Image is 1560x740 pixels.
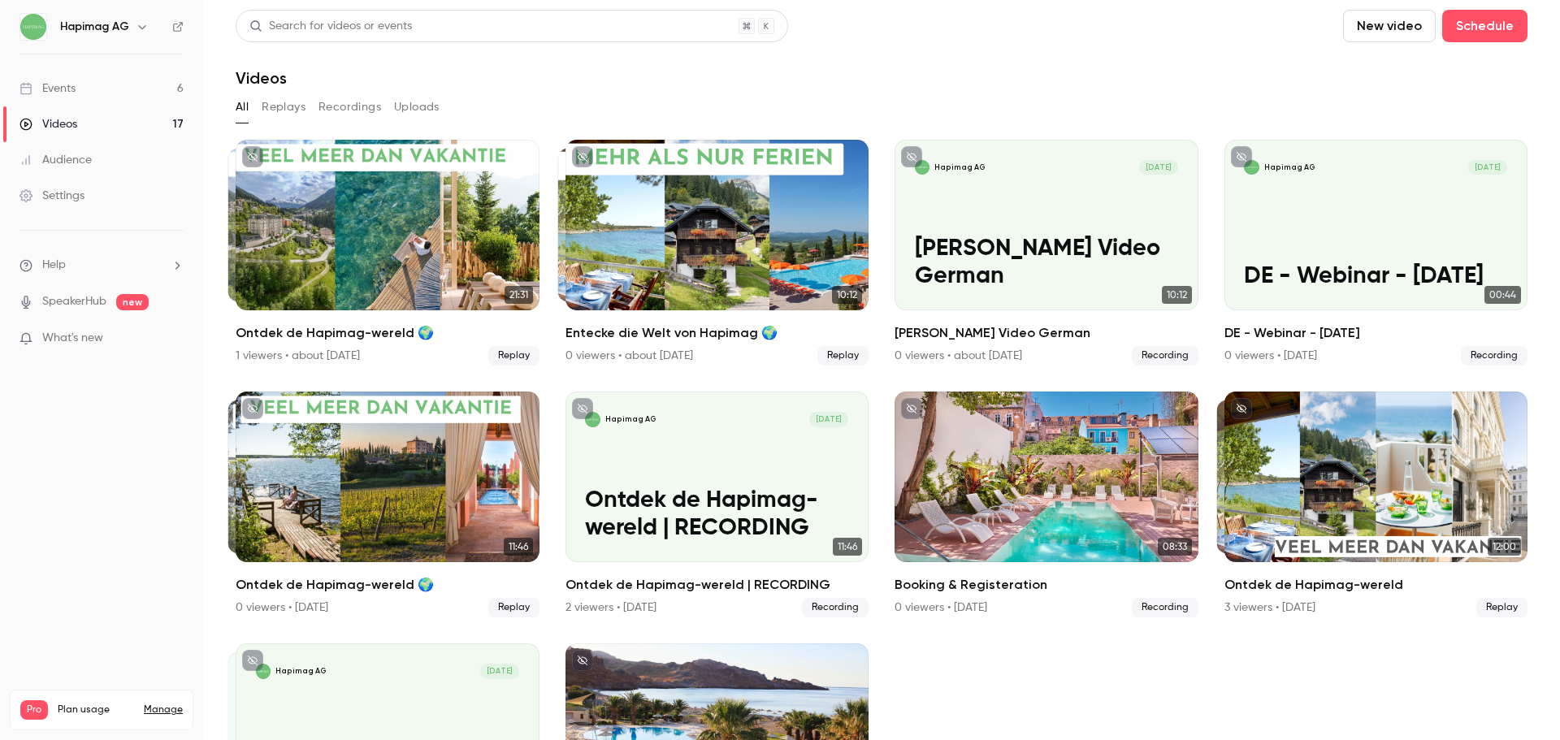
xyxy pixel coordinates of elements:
[1158,538,1192,556] span: 08:33
[1224,140,1528,366] a: DE - Webinar - 16.06.25Hapimag AG[DATE]DE - Webinar - [DATE]00:44DE - Webinar - [DATE]0 viewers •...
[895,575,1198,595] h2: Booking & Registeration
[236,392,539,617] li: Ontdek de Hapimag-wereld 🌍
[915,236,1178,290] p: [PERSON_NAME] Video German
[565,575,869,595] h2: Ontdek de Hapimag-wereld | RECORDING
[895,140,1198,366] li: Nicole Video German
[1162,286,1192,304] span: 10:12
[1224,599,1315,616] div: 3 viewers • [DATE]
[565,599,656,616] div: 2 viewers • [DATE]
[895,599,987,616] div: 0 viewers • [DATE]
[895,323,1198,343] h2: [PERSON_NAME] Video German
[802,598,869,617] span: Recording
[1224,348,1317,364] div: 0 viewers • [DATE]
[58,703,134,716] span: Plan usage
[19,80,76,97] div: Events
[236,348,360,364] div: 1 viewers • about [DATE]
[572,650,593,671] button: unpublished
[1468,160,1507,175] span: [DATE]
[242,650,263,671] button: unpublished
[19,152,92,168] div: Audience
[1132,598,1198,617] span: Recording
[236,140,539,366] a: 21:3121:31Ontdek de Hapimag-wereld 🌍1 viewers • about [DATE]Replay
[236,599,328,616] div: 0 viewers • [DATE]
[318,94,381,120] button: Recordings
[895,140,1198,366] a: Nicole Video GermanHapimag AG[DATE][PERSON_NAME] Video German10:12[PERSON_NAME] Video German0 vie...
[1461,346,1527,366] span: Recording
[832,286,862,304] span: 10:12
[1132,346,1198,366] span: Recording
[1488,538,1521,556] span: 12:00
[1224,392,1528,617] li: Ontdek de Hapimag-wereld
[488,346,539,366] span: Replay
[262,94,305,120] button: Replays
[256,664,271,678] img: Test Replay Video
[565,140,869,366] a: 10:1210:12Entecke die Welt von Hapimag 🌍0 viewers • about [DATE]Replay
[242,146,263,167] button: unpublished
[565,392,869,617] a: Ontdek de Hapimag-wereld | RECORDINGHapimag AG[DATE]Ontdek de Hapimag-wereld | RECORDING11:46Ontd...
[394,94,440,120] button: Uploads
[817,346,869,366] span: Replay
[116,294,149,310] span: new
[565,392,869,617] li: Ontdek de Hapimag-wereld | RECORDING
[895,392,1198,617] li: Booking & Registeration
[236,140,539,366] li: Ontdek de Hapimag-wereld 🌍
[19,116,77,132] div: Videos
[605,414,656,425] p: Hapimag AG
[242,398,263,419] button: unpublished
[895,392,1198,617] a: 08:33Booking & Registeration0 viewers • [DATE]Recording
[504,538,533,556] span: 11:46
[19,257,184,274] li: help-dropdown-opener
[236,94,249,120] button: All
[1224,140,1528,366] li: DE - Webinar - 16.06.25
[565,140,869,366] li: Entecke die Welt von Hapimag 🌍
[1442,10,1527,42] button: Schedule
[488,598,539,617] span: Replay
[19,188,84,204] div: Settings
[144,703,183,716] a: Manage
[505,286,533,304] span: 21:31
[1244,160,1259,175] img: DE - Webinar - 16.06.25
[60,19,129,35] h6: Hapimag AG
[42,330,103,347] span: What's new
[236,10,1527,730] section: Videos
[1231,398,1252,419] button: unpublished
[901,398,922,419] button: unpublished
[565,348,693,364] div: 0 viewers • about [DATE]
[236,323,539,343] h2: Ontdek de Hapimag-wereld 🌍
[236,575,539,595] h2: Ontdek de Hapimag-wereld 🌍
[42,257,66,274] span: Help
[480,664,519,678] span: [DATE]
[1231,146,1252,167] button: unpublished
[20,14,46,40] img: Hapimag AG
[1139,160,1178,175] span: [DATE]
[249,18,412,35] div: Search for videos or events
[275,666,327,677] p: Hapimag AG
[915,160,929,175] img: Nicole Video German
[895,348,1022,364] div: 0 viewers • about [DATE]
[1224,575,1528,595] h2: Ontdek de Hapimag-wereld
[934,162,986,173] p: Hapimag AG
[20,700,48,720] span: Pro
[236,68,287,88] h1: Videos
[1244,263,1507,291] p: DE - Webinar - [DATE]
[585,487,848,542] p: Ontdek de Hapimag-wereld | RECORDING
[833,538,862,556] span: 11:46
[1343,10,1436,42] button: New video
[809,412,848,426] span: [DATE]
[236,392,539,617] a: 11:4611:46Ontdek de Hapimag-wereld 🌍0 viewers • [DATE]Replay
[1484,286,1521,304] span: 00:44
[1224,392,1528,617] a: 12:0012:00Ontdek de Hapimag-wereld3 viewers • [DATE]Replay
[1264,162,1315,173] p: Hapimag AG
[565,323,869,343] h2: Entecke die Welt von Hapimag 🌍
[1476,598,1527,617] span: Replay
[585,412,600,426] img: Ontdek de Hapimag-wereld | RECORDING
[901,146,922,167] button: unpublished
[572,146,593,167] button: unpublished
[42,293,106,310] a: SpeakerHub
[1224,323,1528,343] h2: DE - Webinar - [DATE]
[572,398,593,419] button: unpublished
